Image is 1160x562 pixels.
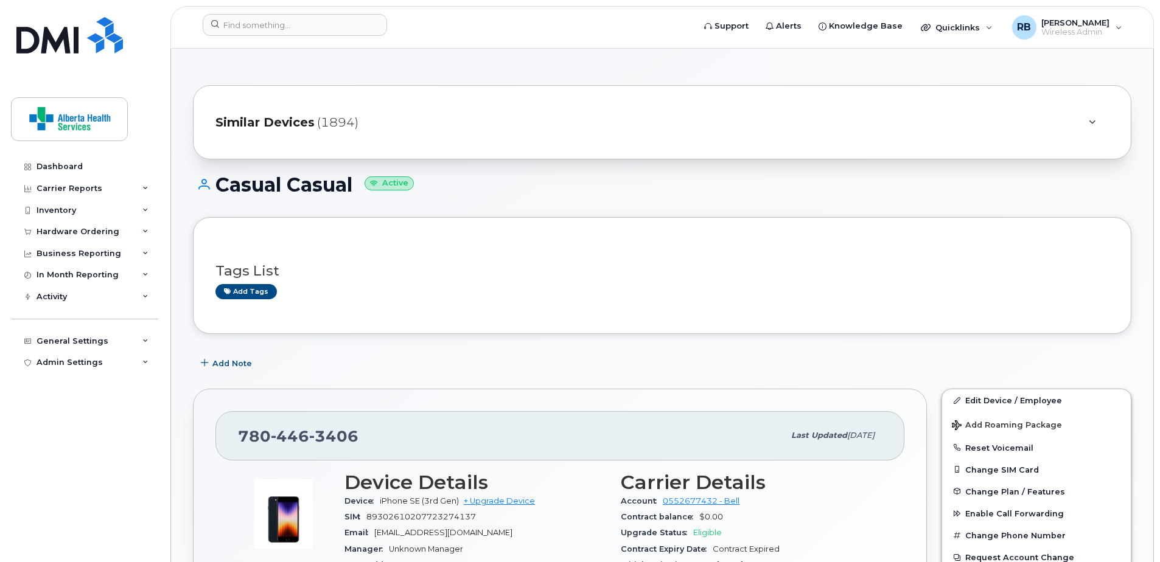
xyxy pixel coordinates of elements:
[952,420,1062,432] span: Add Roaming Package
[344,496,380,505] span: Device
[621,471,882,493] h3: Carrier Details
[215,284,277,299] a: Add tags
[621,528,693,537] span: Upgrade Status
[344,471,606,493] h3: Device Details
[663,496,739,505] a: 0552677432 - Bell
[942,524,1131,546] button: Change Phone Number
[309,427,358,445] span: 3406
[942,389,1131,411] a: Edit Device / Employee
[365,176,414,190] small: Active
[621,496,663,505] span: Account
[693,528,722,537] span: Eligible
[942,480,1131,502] button: Change Plan / Features
[238,427,358,445] span: 780
[344,528,374,537] span: Email
[215,263,1109,279] h3: Tags List
[699,512,723,521] span: $0.00
[374,528,512,537] span: [EMAIL_ADDRESS][DOMAIN_NAME]
[942,502,1131,524] button: Enable Call Forwarding
[791,431,847,440] span: Last updated
[212,358,252,369] span: Add Note
[193,352,262,374] button: Add Note
[317,114,358,131] span: (1894)
[621,512,699,521] span: Contract balance
[344,512,366,521] span: SIM
[965,487,1065,496] span: Change Plan / Features
[464,496,535,505] a: + Upgrade Device
[215,114,315,131] span: Similar Devices
[942,412,1131,437] button: Add Roaming Package
[621,544,713,553] span: Contract Expiry Date
[380,496,459,505] span: iPhone SE (3rd Gen)
[271,427,309,445] span: 446
[713,544,780,553] span: Contract Expired
[847,431,875,440] span: [DATE]
[344,544,389,553] span: Manager
[965,509,1064,518] span: Enable Call Forwarding
[389,544,463,553] span: Unknown Manager
[193,174,1131,195] h1: Casual Casual
[942,459,1131,480] button: Change SIM Card
[942,437,1131,459] button: Reset Voicemail
[247,477,320,550] img: image20231002-3703462-1angbar.jpeg
[366,512,476,521] span: 89302610207723274137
